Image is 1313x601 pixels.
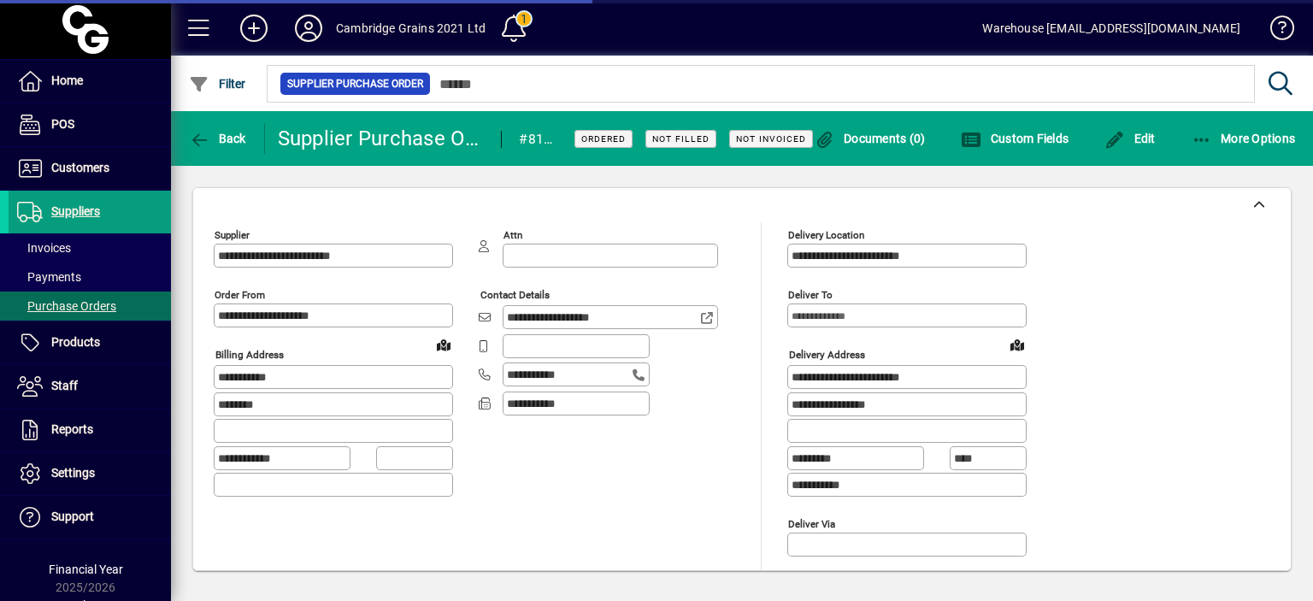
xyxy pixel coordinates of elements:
span: Documents (0) [815,132,926,145]
span: Settings [51,466,95,480]
div: Cambridge Grains 2021 Ltd [336,15,486,42]
mat-label: Attn [503,229,522,241]
a: POS [9,103,171,146]
button: Custom Fields [957,123,1073,154]
a: Invoices [9,233,171,262]
button: Back [185,123,250,154]
mat-label: Supplier [215,229,250,241]
span: Not Invoiced [736,133,806,144]
span: Back [189,132,246,145]
a: Payments [9,262,171,292]
button: Add [227,13,281,44]
span: Home [51,74,83,87]
div: #8131 [519,126,553,153]
button: Documents (0) [810,123,930,154]
div: Warehouse [EMAIL_ADDRESS][DOMAIN_NAME] [982,15,1240,42]
span: Reports [51,422,93,436]
a: Products [9,321,171,364]
a: View on map [1004,331,1031,358]
a: Reports [9,409,171,451]
a: View on map [430,331,457,358]
mat-label: Deliver To [788,289,833,301]
mat-label: Deliver via [788,517,835,529]
span: Not Filled [652,133,709,144]
a: Purchase Orders [9,292,171,321]
span: Custom Fields [961,132,1069,145]
span: Purchase Orders [17,299,116,313]
button: Edit [1100,123,1160,154]
span: Supplier Purchase Order [287,75,423,92]
a: Knowledge Base [1257,3,1292,59]
span: Products [51,335,100,349]
span: Staff [51,379,78,392]
a: Support [9,496,171,539]
mat-label: Order from [215,289,265,301]
mat-label: Delivery Location [788,229,864,241]
span: Financial Year [49,563,123,576]
a: Customers [9,147,171,190]
a: Settings [9,452,171,495]
span: Invoices [17,241,71,255]
span: Edit [1104,132,1156,145]
div: Supplier Purchase Order [278,125,485,152]
span: Filter [189,77,246,91]
app-page-header-button: Back [171,123,265,154]
a: Home [9,60,171,103]
a: Staff [9,365,171,408]
span: POS [51,117,74,131]
button: More Options [1187,123,1300,154]
button: Profile [281,13,336,44]
span: Support [51,510,94,523]
span: More Options [1192,132,1296,145]
span: Suppliers [51,204,100,218]
span: Customers [51,161,109,174]
span: Ordered [581,133,626,144]
button: Filter [185,68,250,99]
span: Payments [17,270,81,284]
